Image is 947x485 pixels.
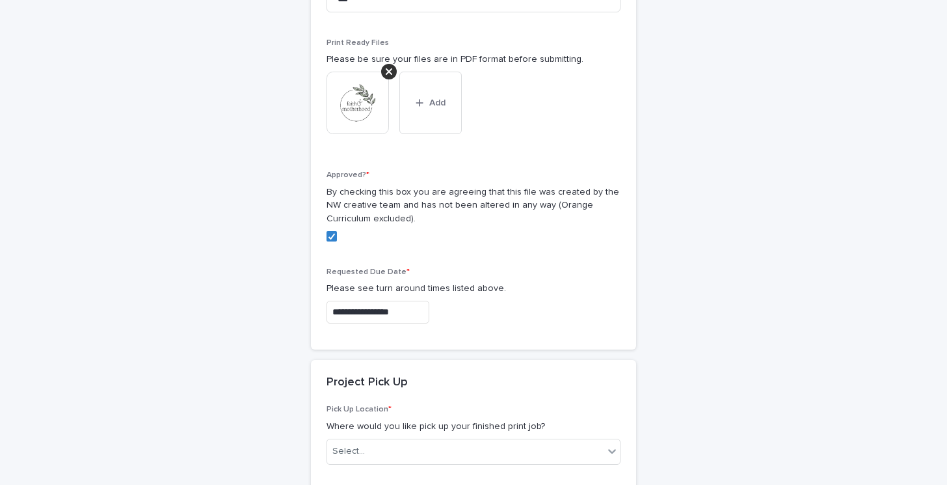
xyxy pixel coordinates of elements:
[327,53,620,66] p: Please be sure your files are in PDF format before submitting.
[327,171,369,179] span: Approved?
[327,420,620,434] p: Where would you like pick up your finished print job?
[327,268,410,276] span: Requested Due Date
[429,98,446,107] span: Add
[327,186,620,226] p: By checking this box you are agreeing that this file was created by the NW creative team and has ...
[332,445,365,458] div: Select...
[327,282,620,296] p: Please see turn around times listed above.
[327,406,392,413] span: Pick Up Location
[327,376,408,390] h2: Project Pick Up
[399,72,462,134] button: Add
[327,39,389,47] span: Print Ready Files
